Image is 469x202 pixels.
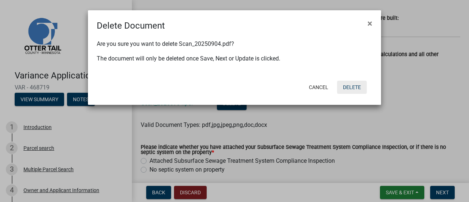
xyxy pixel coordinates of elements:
[97,54,372,63] p: The document will only be deleted once Save, Next or Update is clicked.
[97,19,165,32] h4: Delete Document
[362,13,378,34] button: Close
[368,18,372,29] span: ×
[97,40,372,48] p: Are you sure you want to delete Scan_20250904.pdf?
[303,81,334,94] button: Cancel
[337,81,367,94] button: Delete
